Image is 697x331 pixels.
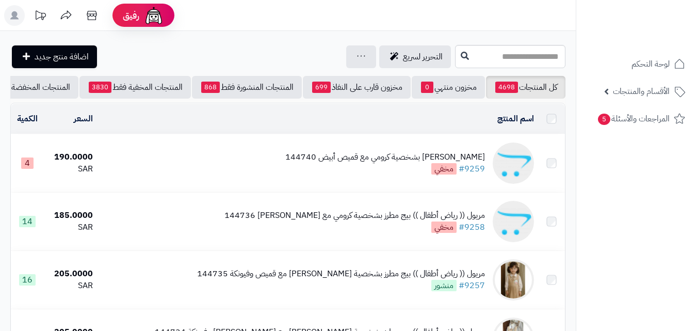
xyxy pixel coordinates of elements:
span: التحرير لسريع [403,51,443,63]
span: 14 [19,216,36,227]
img: مريول مدرسي وردي بشخصية كرومي مع قميص أبيض 144740 [493,143,534,184]
img: logo-2.png [627,25,687,47]
a: مخزون قارب على النفاذ699 [303,76,411,99]
a: #9258 [459,221,485,233]
span: 3830 [89,82,111,93]
span: 868 [201,82,220,93]
span: منشور [431,280,457,291]
span: المراجعات والأسئلة [597,112,670,126]
a: كل المنتجات4698 [486,76,565,99]
div: SAR [48,280,93,292]
div: مريول (( رياض أطفال )) بيج مطرز بشخصية [PERSON_NAME] مع قميص وفيونكة 144735 [197,268,485,280]
a: مخزون منتهي0 [412,76,485,99]
div: SAR [48,163,93,175]
span: 4 [21,157,34,169]
a: اسم المنتج [497,113,534,125]
span: الأقسام والمنتجات [613,84,670,99]
span: 0 [421,82,433,93]
a: #9259 [459,163,485,175]
a: السعر [74,113,93,125]
a: المنتجات المخفية فقط3830 [79,76,191,99]
span: رفيق [123,9,139,22]
div: [PERSON_NAME] بشخصية كرومي مع قميص أبيض 144740 [285,151,485,163]
div: مريول (( رياض أطفال )) بيج مطرز بشخصية كرومي مع [PERSON_NAME] 144736 [224,210,485,222]
div: 205.0000 [48,268,93,280]
span: مخفي [431,163,457,175]
img: ai-face.png [143,5,164,26]
div: 185.0000 [48,210,93,222]
span: 4698 [495,82,518,93]
a: الكمية [17,113,38,125]
a: لوحة التحكم [582,52,691,76]
a: المراجعات والأسئلة5 [582,106,691,131]
a: تحديثات المنصة [27,5,53,28]
span: لوحة التحكم [631,57,670,71]
div: 190.0000 [48,151,93,163]
span: 699 [312,82,331,93]
a: اضافة منتج جديد [12,45,97,68]
img: مريول (( رياض أطفال )) بيج مطرز بشخصية كرومي مع قميص 144736 [493,201,534,242]
span: 16 [19,274,36,286]
a: المنتجات المنشورة فقط868 [192,76,302,99]
span: اضافة منتج جديد [35,51,89,63]
span: مخفي [431,222,457,233]
img: مريول (( رياض أطفال )) بيج مطرز بشخصية سينامورول مع قميص وفيونكة 144735 [493,259,534,301]
div: SAR [48,222,93,233]
a: #9257 [459,279,485,292]
span: 5 [598,114,610,125]
a: التحرير لسريع [379,45,451,68]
